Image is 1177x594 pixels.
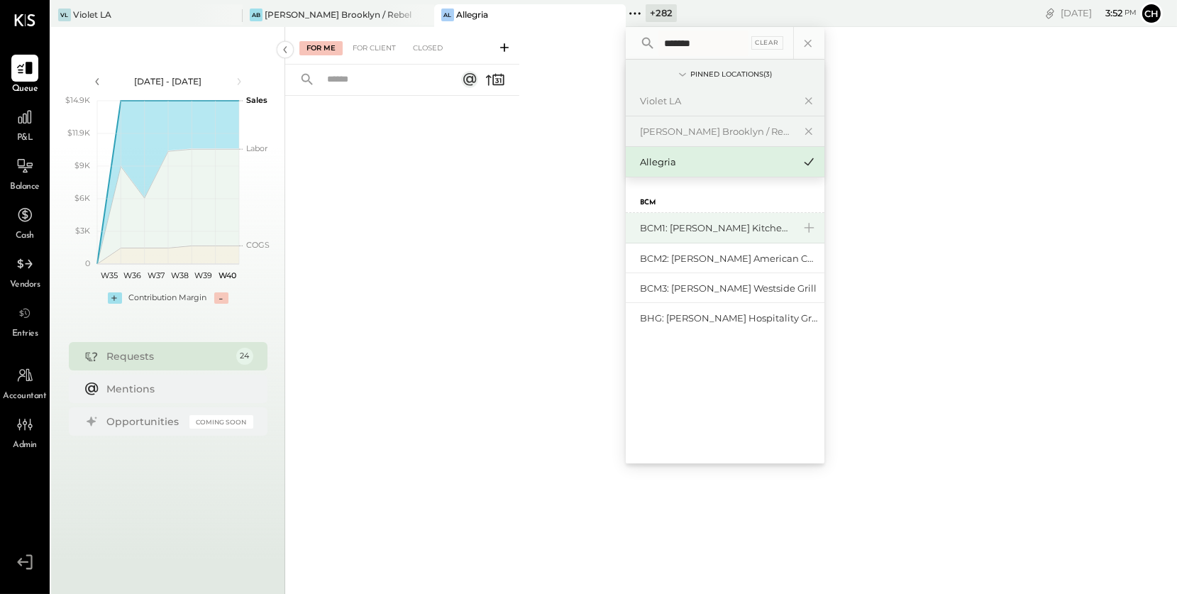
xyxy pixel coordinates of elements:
[236,348,253,365] div: 24
[640,252,817,265] div: BCM2: [PERSON_NAME] American Cooking
[148,270,165,280] text: W37
[107,382,246,396] div: Mentions
[67,128,90,138] text: $11.9K
[1,153,49,194] a: Balance
[214,292,228,304] div: -
[1140,2,1163,25] button: Ch
[75,226,90,236] text: $3K
[246,240,270,250] text: COGS
[108,292,122,304] div: +
[1061,6,1137,20] div: [DATE]
[1,202,49,243] a: Cash
[171,270,189,280] text: W38
[299,41,343,55] div: For Me
[10,181,40,194] span: Balance
[108,75,228,87] div: [DATE] - [DATE]
[13,439,37,452] span: Admin
[107,349,229,363] div: Requests
[85,258,90,268] text: 0
[74,160,90,170] text: $9K
[12,83,38,96] span: Queue
[73,9,111,21] div: Violet LA
[246,95,267,105] text: Sales
[690,70,772,79] div: Pinned Locations ( 3 )
[441,9,454,21] div: Al
[16,230,34,243] span: Cash
[107,414,182,429] div: Opportunities
[65,95,90,105] text: $14.9K
[640,125,793,138] div: [PERSON_NAME] Brooklyn / Rebel Cafe
[10,279,40,292] span: Vendors
[1,362,49,403] a: Accountant
[640,221,793,235] div: BCM1: [PERSON_NAME] Kitchen Bar Market
[1,411,49,452] a: Admin
[1,104,49,145] a: P&L
[640,282,817,295] div: BCM3: [PERSON_NAME] Westside Grill
[218,270,236,280] text: W40
[1,251,49,292] a: Vendors
[250,9,263,21] div: AB
[406,41,450,55] div: Closed
[640,312,817,325] div: BHG: [PERSON_NAME] Hospitality Group, LLC
[456,9,488,21] div: Allegria
[4,390,47,403] span: Accountant
[129,292,207,304] div: Contribution Margin
[74,193,90,203] text: $6K
[194,270,212,280] text: W39
[246,143,267,153] text: Labor
[640,155,793,169] div: Allegria
[189,415,253,429] div: Coming Soon
[58,9,71,21] div: VL
[123,270,141,280] text: W36
[17,132,33,145] span: P&L
[640,94,793,108] div: Violet LA
[640,198,656,208] label: BCM
[646,4,677,22] div: + 282
[12,328,38,341] span: Entries
[1,55,49,96] a: Queue
[1,299,49,341] a: Entries
[100,270,117,280] text: W35
[346,41,403,55] div: For Client
[265,9,413,21] div: [PERSON_NAME] Brooklyn / Rebel Cafe
[751,36,784,50] div: Clear
[1043,6,1057,21] div: copy link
